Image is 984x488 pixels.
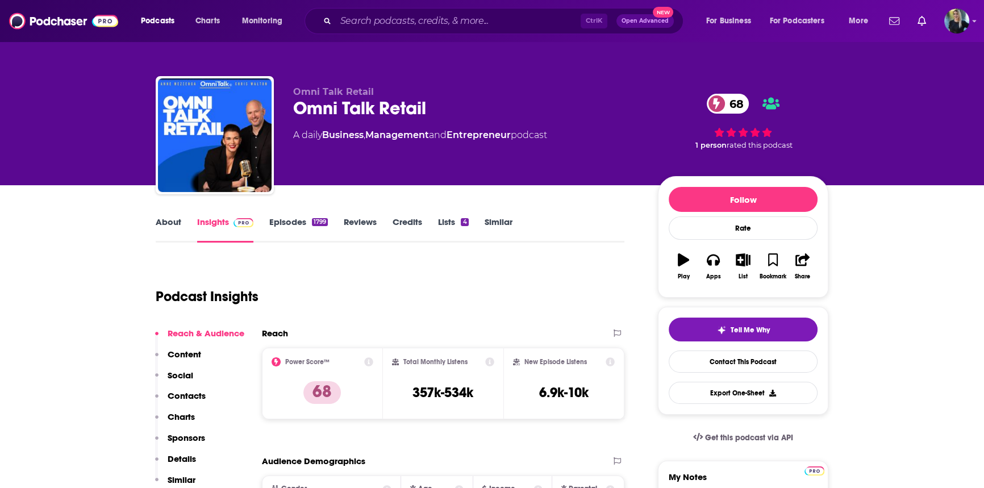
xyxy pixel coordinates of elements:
span: Monitoring [242,13,282,29]
a: Similar [485,216,512,243]
span: Get this podcast via API [705,433,793,443]
div: A daily podcast [293,128,547,142]
a: Charts [188,12,227,30]
a: About [156,216,181,243]
span: More [849,13,868,29]
button: tell me why sparkleTell Me Why [669,318,818,341]
a: Reviews [344,216,377,243]
div: 1799 [312,218,328,226]
span: Open Advanced [622,18,669,24]
h2: Audience Demographics [262,456,365,466]
span: For Podcasters [770,13,824,29]
span: Charts [195,13,220,29]
button: Show profile menu [944,9,969,34]
p: Content [168,349,201,360]
input: Search podcasts, credits, & more... [336,12,581,30]
a: Contact This Podcast [669,351,818,373]
span: , [364,130,365,140]
button: open menu [133,12,189,30]
span: Omni Talk Retail [293,86,374,97]
img: Podchaser Pro [234,218,253,227]
div: Rate [669,216,818,240]
span: and [429,130,447,140]
button: Social [155,370,193,391]
button: Open AdvancedNew [616,14,674,28]
button: Sponsors [155,432,205,453]
a: Get this podcast via API [684,424,802,452]
p: Contacts [168,390,206,401]
p: Reach & Audience [168,328,244,339]
a: Management [365,130,429,140]
div: Apps [706,273,721,280]
button: open menu [234,12,297,30]
span: Tell Me Why [731,326,770,335]
button: open menu [841,12,882,30]
a: InsightsPodchaser Pro [197,216,253,243]
button: Follow [669,187,818,212]
div: 68 1 personrated this podcast [658,86,828,157]
span: Logged in as ChelseaKershaw [944,9,969,34]
span: For Business [706,13,751,29]
a: Show notifications dropdown [913,11,931,31]
p: Similar [168,474,195,485]
button: Bookmark [758,246,787,287]
a: Credits [393,216,422,243]
img: Podchaser - Follow, Share and Rate Podcasts [9,10,118,32]
span: 68 [718,94,749,114]
h2: Power Score™ [285,358,330,366]
div: Share [795,273,810,280]
img: User Profile [944,9,969,34]
div: Search podcasts, credits, & more... [315,8,694,34]
span: rated this podcast [727,141,793,149]
button: Export One-Sheet [669,382,818,404]
h1: Podcast Insights [156,288,258,305]
button: Charts [155,411,195,432]
img: tell me why sparkle [717,326,726,335]
a: Episodes1799 [269,216,328,243]
h2: New Episode Listens [524,358,587,366]
a: Pro website [804,465,824,476]
a: 68 [707,94,749,114]
p: Social [168,370,193,381]
a: Business [322,130,364,140]
div: List [739,273,748,280]
div: Bookmark [760,273,786,280]
span: Podcasts [141,13,174,29]
button: open menu [762,12,841,30]
button: Contacts [155,390,206,411]
button: Share [788,246,818,287]
span: 1 person [695,141,727,149]
div: Play [678,273,690,280]
p: 68 [303,381,341,404]
p: Charts [168,411,195,422]
img: Omni Talk Retail [158,78,272,192]
img: Podchaser Pro [804,466,824,476]
span: New [653,7,673,18]
span: Ctrl K [581,14,607,28]
button: Details [155,453,196,474]
button: List [728,246,758,287]
button: open menu [698,12,765,30]
h3: 6.9k-10k [539,384,589,401]
h2: Total Monthly Listens [403,358,468,366]
p: Details [168,453,196,464]
h2: Reach [262,328,288,339]
p: Sponsors [168,432,205,443]
button: Apps [698,246,728,287]
a: Entrepreneur [447,130,511,140]
a: Lists4 [438,216,468,243]
button: Reach & Audience [155,328,244,349]
h3: 357k-534k [412,384,473,401]
button: Content [155,349,201,370]
a: Show notifications dropdown [885,11,904,31]
div: 4 [461,218,468,226]
button: Play [669,246,698,287]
